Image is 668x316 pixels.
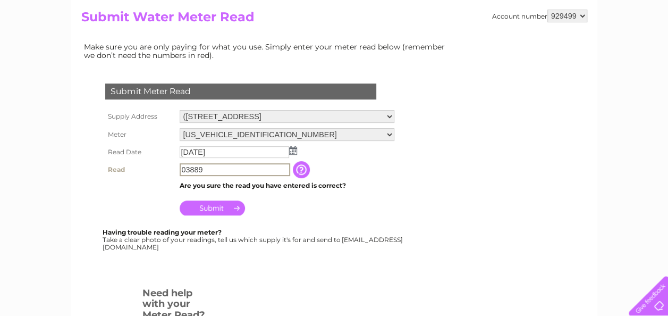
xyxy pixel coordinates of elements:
a: Energy [508,45,531,53]
td: Are you sure the read you have entered is correct? [177,179,397,193]
input: Information [293,161,312,178]
a: Contact [597,45,623,53]
b: Having trouble reading your meter? [103,228,222,236]
a: Blog [576,45,591,53]
a: Telecoms [537,45,569,53]
th: Read Date [103,144,177,161]
div: Submit Meter Read [105,84,376,99]
a: Water [481,45,501,53]
div: Take a clear photo of your readings, tell us which supply it's for and send to [EMAIL_ADDRESS][DO... [103,229,404,251]
input: Submit [180,201,245,215]
th: Read [103,161,177,179]
a: 0333 014 3131 [468,5,541,19]
img: logo.png [23,28,78,60]
a: Log out [633,45,658,53]
img: ... [289,146,297,155]
div: Account number [492,10,587,22]
th: Supply Address [103,107,177,126]
div: Clear Business is a trading name of Verastar Limited (registered in [GEOGRAPHIC_DATA] No. 3667643... [83,6,586,52]
th: Meter [103,126,177,144]
h2: Submit Water Meter Read [81,10,587,30]
td: Make sure you are only paying for what you use. Simply enter your meter read below (remember we d... [81,40,453,62]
